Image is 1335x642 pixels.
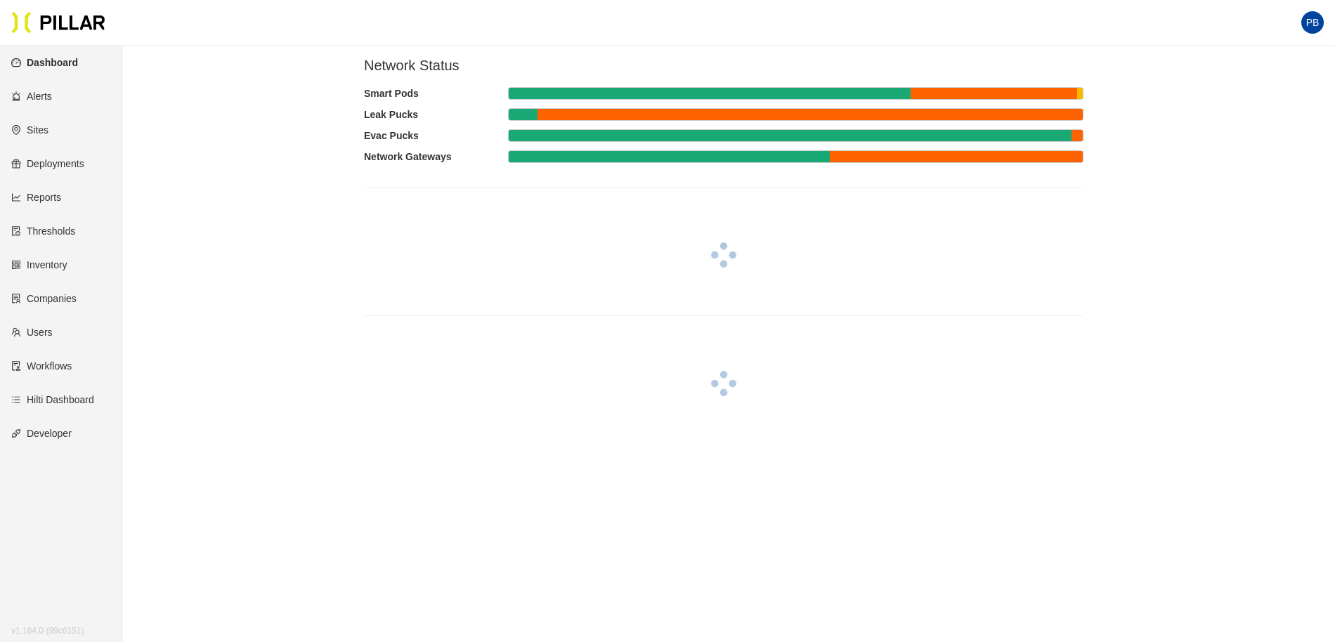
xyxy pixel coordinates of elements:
[1306,11,1320,34] span: PB
[364,107,508,122] div: Leak Pucks
[11,225,75,237] a: exceptionThresholds
[364,128,508,143] div: Evac Pucks
[364,86,508,101] div: Smart Pods
[11,428,72,439] a: apiDeveloper
[11,11,105,34] img: Pillar Technologies
[11,360,72,372] a: auditWorkflows
[364,57,1083,74] h3: Network Status
[11,327,53,338] a: teamUsers
[11,91,52,102] a: alertAlerts
[11,259,67,270] a: qrcodeInventory
[11,192,61,203] a: line-chartReports
[11,124,48,136] a: environmentSites
[364,149,508,164] div: Network Gateways
[11,57,78,68] a: dashboardDashboard
[11,394,94,405] a: barsHilti Dashboard
[11,293,77,304] a: solutionCompanies
[11,158,84,169] a: giftDeployments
